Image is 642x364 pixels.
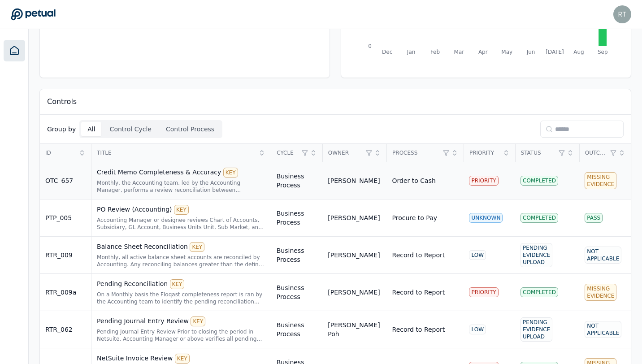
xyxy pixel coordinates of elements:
div: Accounting Manager or designee reviews Chart of Accounts, Subsidiary, GL Account, Business Units ... [97,217,266,231]
div: Pending Reconciliation [97,279,266,289]
span: Outcome [585,149,607,156]
div: KEY [170,279,185,289]
p: Controls [47,96,77,107]
tspan: May [501,49,512,55]
button: Control Process [160,122,221,136]
div: Pending Evidence Upload [521,317,552,342]
button: Control Cycle [104,122,158,136]
div: PRIORITY [469,176,498,186]
div: LOW [469,325,486,334]
div: PTP_005 [45,213,86,222]
div: Pending Evidence Upload [521,243,552,267]
div: KEY [191,316,205,326]
span: Title [97,149,256,156]
tspan: 2 [368,23,372,30]
td: Business Process [271,274,323,311]
div: KEY [174,205,189,215]
div: [PERSON_NAME] [328,213,380,222]
tspan: Apr [478,49,488,55]
tspan: 0 [368,43,372,49]
div: Not Applicable [585,321,621,338]
div: OTC_657 [45,176,86,185]
div: RTR_009a [45,288,86,297]
button: All [81,122,101,136]
tspan: Aug [573,49,584,55]
div: Pass [585,213,603,223]
tspan: [DATE] [546,49,564,55]
div: Credit Memo Completeness & Accuracy [97,168,266,178]
div: Record to Report [392,325,445,334]
div: KEY [190,242,204,252]
tspan: Mar [454,49,464,55]
tspan: Feb [430,49,440,55]
span: Priority [469,149,500,156]
a: Dashboard [4,40,25,61]
span: Cycle [277,149,299,156]
div: RTR_062 [45,325,86,334]
div: [PERSON_NAME] [328,288,380,297]
span: ID [45,149,76,156]
div: Record to Report [392,251,445,260]
div: Procure to Pay [392,213,437,222]
span: Owner [328,149,363,156]
div: RTR_009 [45,251,86,260]
div: [PERSON_NAME] Poh [328,321,381,338]
td: Business Process [271,162,323,199]
tspan: Jun [526,49,535,55]
div: Monthly, all active balance sheet accounts are reconciled by Accounting. Any reconciling balances... [97,254,266,268]
div: Pending Journal Entry Review Prior to closing the period in Netsuite, Accounting Manager or above... [97,328,266,342]
div: PO Review (Accounting) [97,205,266,215]
div: PRIORITY [469,287,498,297]
div: KEY [223,168,238,178]
div: Completed [521,213,558,223]
div: On a Monthly basis the Floqast completeness report is ran by the Accounting team to identify the ... [97,291,266,305]
p: Group by [47,125,76,134]
td: Business Process [271,311,323,348]
div: Missing Evidence [585,284,616,301]
td: Business Process [271,199,323,237]
div: Completed [521,176,558,186]
div: Monthly, the Accounting team, led by the Accounting Manager, performs a review reconciliation bet... [97,179,266,194]
tspan: Sep [598,49,608,55]
div: Balance Sheet Reconciliation [97,242,266,252]
tspan: Jan [407,49,416,55]
div: LOW [469,250,486,260]
td: Business Process [271,237,323,274]
div: [PERSON_NAME] [328,176,380,185]
div: Missing Evidence [585,172,616,189]
div: Pending Journal Entry Review [97,316,266,326]
tspan: Dec [382,49,392,55]
img: Riddhi Thakkar [613,5,631,23]
span: Status [521,149,556,156]
span: Process [392,149,440,156]
div: UNKNOWN [469,213,503,223]
div: KEY [175,354,190,364]
div: Record to Report [392,288,445,297]
div: Order to Cash [392,176,436,185]
div: Completed [521,287,558,297]
div: NetSuite Invoice Review [97,354,266,364]
a: Go to Dashboard [11,8,56,21]
div: [PERSON_NAME] [328,251,380,260]
div: Not Applicable [585,247,621,264]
